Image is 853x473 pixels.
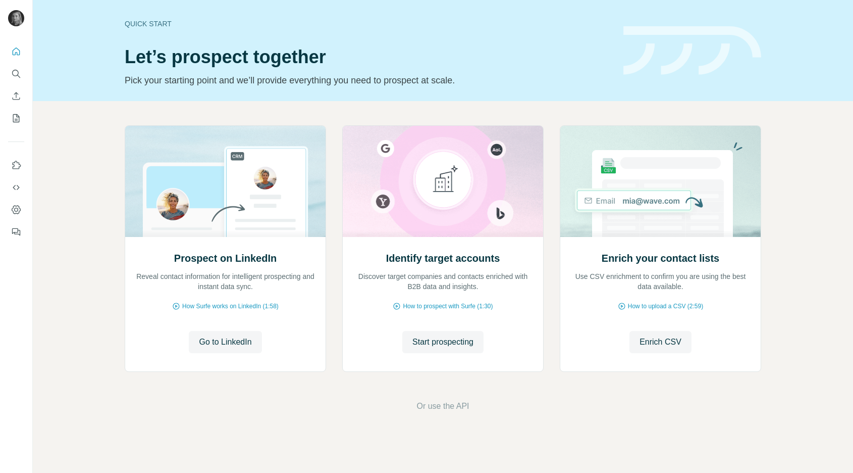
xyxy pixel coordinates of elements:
[8,178,24,197] button: Use Surfe API
[8,87,24,105] button: Enrich CSV
[125,19,611,29] div: Quick start
[353,271,533,292] p: Discover target companies and contacts enriched with B2B data and insights.
[199,336,251,348] span: Go to LinkedIn
[629,331,691,353] button: Enrich CSV
[125,47,611,67] h1: Let’s prospect together
[403,302,493,311] span: How to prospect with Surfe (1:30)
[8,201,24,219] button: Dashboard
[639,336,681,348] span: Enrich CSV
[628,302,703,311] span: How to upload a CSV (2:59)
[342,126,544,237] img: Identify target accounts
[623,26,761,75] img: banner
[412,336,473,348] span: Start prospecting
[182,302,279,311] span: How Surfe works on LinkedIn (1:58)
[386,251,500,265] h2: Identify target accounts
[174,251,277,265] h2: Prospect on LinkedIn
[8,10,24,26] img: Avatar
[602,251,719,265] h2: Enrich your contact lists
[8,109,24,127] button: My lists
[125,126,326,237] img: Prospect on LinkedIn
[416,400,469,412] button: Or use the API
[570,271,751,292] p: Use CSV enrichment to confirm you are using the best data available.
[8,42,24,61] button: Quick start
[189,331,261,353] button: Go to LinkedIn
[8,223,24,241] button: Feedback
[8,65,24,83] button: Search
[8,156,24,174] button: Use Surfe on LinkedIn
[560,126,761,237] img: Enrich your contact lists
[135,271,315,292] p: Reveal contact information for intelligent prospecting and instant data sync.
[125,73,611,87] p: Pick your starting point and we’ll provide everything you need to prospect at scale.
[402,331,484,353] button: Start prospecting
